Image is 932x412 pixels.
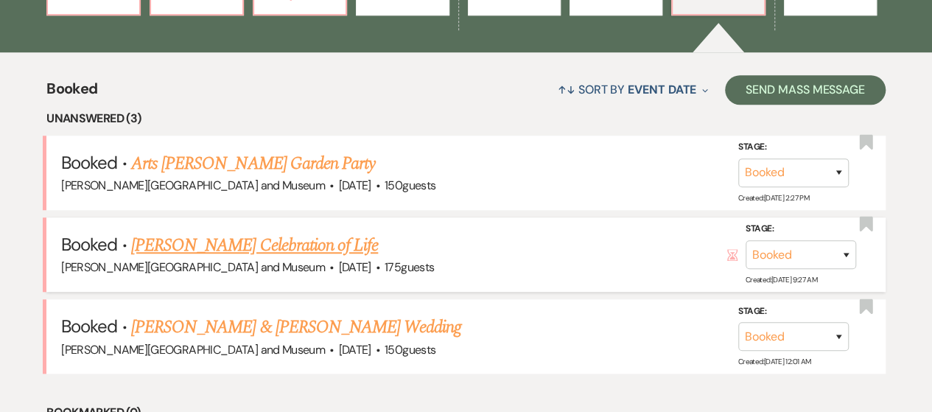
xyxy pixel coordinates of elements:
span: ↑↓ [558,82,575,97]
span: [PERSON_NAME][GEOGRAPHIC_DATA] and Museum [61,178,325,193]
span: 175 guests [385,259,434,275]
span: Created: [DATE] 12:01 AM [738,357,810,366]
span: Created: [DATE] 2:27 PM [738,193,809,203]
span: [DATE] [338,342,371,357]
li: Unanswered (3) [46,109,886,128]
span: [DATE] [338,178,371,193]
span: Booked [61,315,117,338]
a: [PERSON_NAME] Celebration of Life [131,232,378,259]
label: Stage: [738,304,849,320]
a: [PERSON_NAME] & [PERSON_NAME] Wedding [131,314,461,341]
span: 150 guests [385,342,435,357]
span: 150 guests [385,178,435,193]
button: Sort By Event Date [552,70,714,109]
span: Booked [61,233,117,256]
span: Created: [DATE] 9:27 AM [746,275,817,284]
a: Arts [PERSON_NAME] Garden Party [131,150,375,177]
span: [DATE] [338,259,371,275]
button: Send Mass Message [725,75,886,105]
label: Stage: [746,221,856,237]
span: Event Date [628,82,696,97]
span: Booked [61,151,117,174]
span: Booked [46,77,97,109]
span: [PERSON_NAME][GEOGRAPHIC_DATA] and Museum [61,342,325,357]
label: Stage: [738,139,849,156]
span: [PERSON_NAME][GEOGRAPHIC_DATA] and Museum [61,259,325,275]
